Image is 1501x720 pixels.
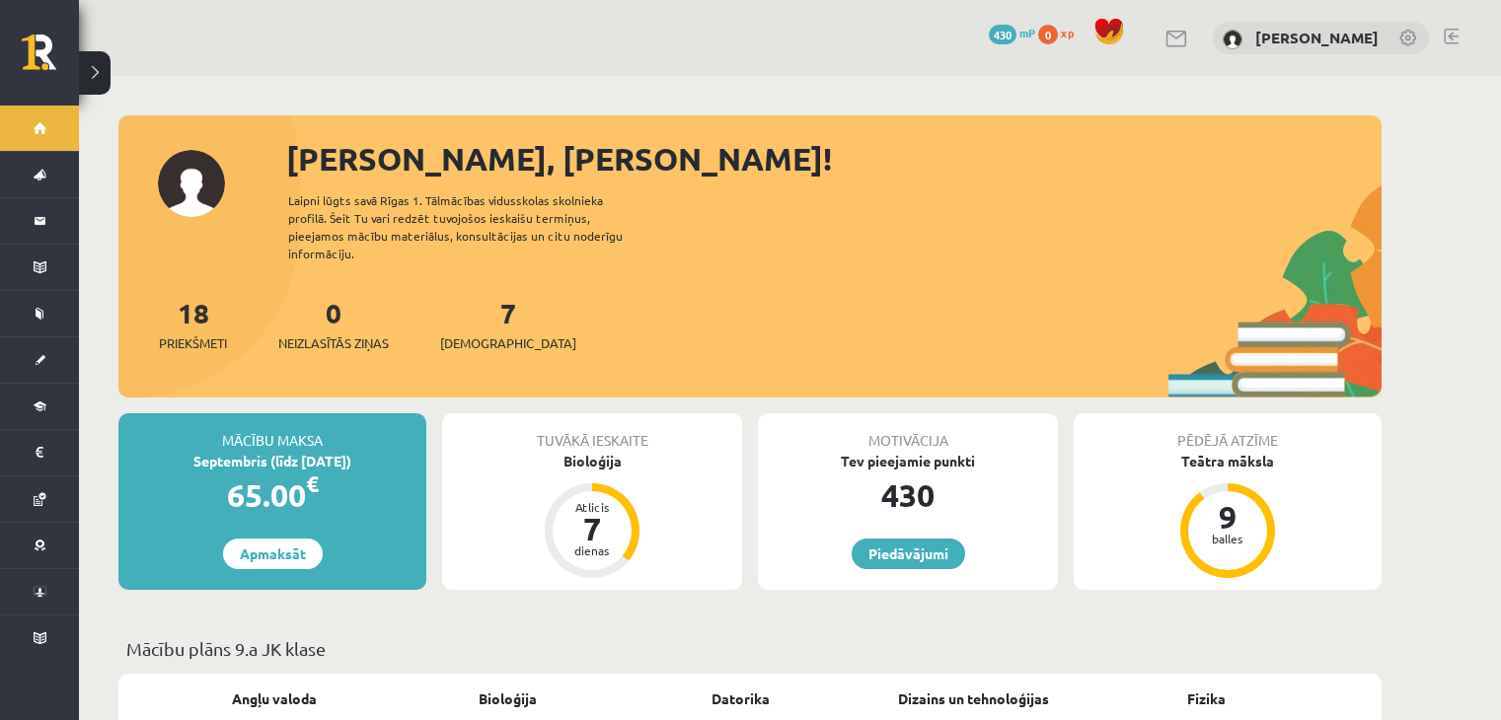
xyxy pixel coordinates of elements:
[126,635,1374,662] p: Mācību plāns 9.a JK klase
[563,544,622,556] div: dienas
[1198,533,1257,544] div: balles
[118,471,426,519] div: 65.00
[1198,501,1257,533] div: 9
[306,469,319,498] span: €
[232,688,317,709] a: Angļu valoda
[852,539,965,569] a: Piedāvājumi
[758,471,1058,519] div: 430
[758,413,1058,451] div: Motivācija
[288,191,657,262] div: Laipni lūgts savā Rīgas 1. Tālmācības vidusskolas skolnieka profilā. Šeit Tu vari redzēt tuvojošo...
[1019,25,1035,40] span: mP
[440,295,576,353] a: 7[DEMOGRAPHIC_DATA]
[898,688,1049,709] a: Dizains un tehnoloģijas
[159,333,227,353] span: Priekšmeti
[712,688,770,709] a: Datorika
[442,451,742,471] div: Bioloģija
[1038,25,1058,44] span: 0
[118,413,426,451] div: Mācību maksa
[989,25,1035,40] a: 430 mP
[223,539,323,569] a: Apmaksāt
[286,135,1382,182] div: [PERSON_NAME], [PERSON_NAME]!
[278,295,389,353] a: 0Neizlasītās ziņas
[1038,25,1084,40] a: 0 xp
[278,333,389,353] span: Neizlasītās ziņas
[159,295,227,353] a: 18Priekšmeti
[118,451,426,471] div: Septembris (līdz [DATE])
[442,451,742,581] a: Bioloģija Atlicis 7 dienas
[1061,25,1074,40] span: xp
[22,35,79,84] a: Rīgas 1. Tālmācības vidusskola
[1255,28,1379,47] a: [PERSON_NAME]
[1187,688,1226,709] a: Fizika
[989,25,1016,44] span: 430
[1074,451,1382,581] a: Teātra māksla 9 balles
[1074,413,1382,451] div: Pēdējā atzīme
[440,333,576,353] span: [DEMOGRAPHIC_DATA]
[1223,30,1242,49] img: Timofejs Bondarenko
[479,688,537,709] a: Bioloģija
[563,513,622,544] div: 7
[442,413,742,451] div: Tuvākā ieskaite
[758,451,1058,471] div: Tev pieejamie punkti
[1074,451,1382,471] div: Teātra māksla
[563,501,622,513] div: Atlicis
